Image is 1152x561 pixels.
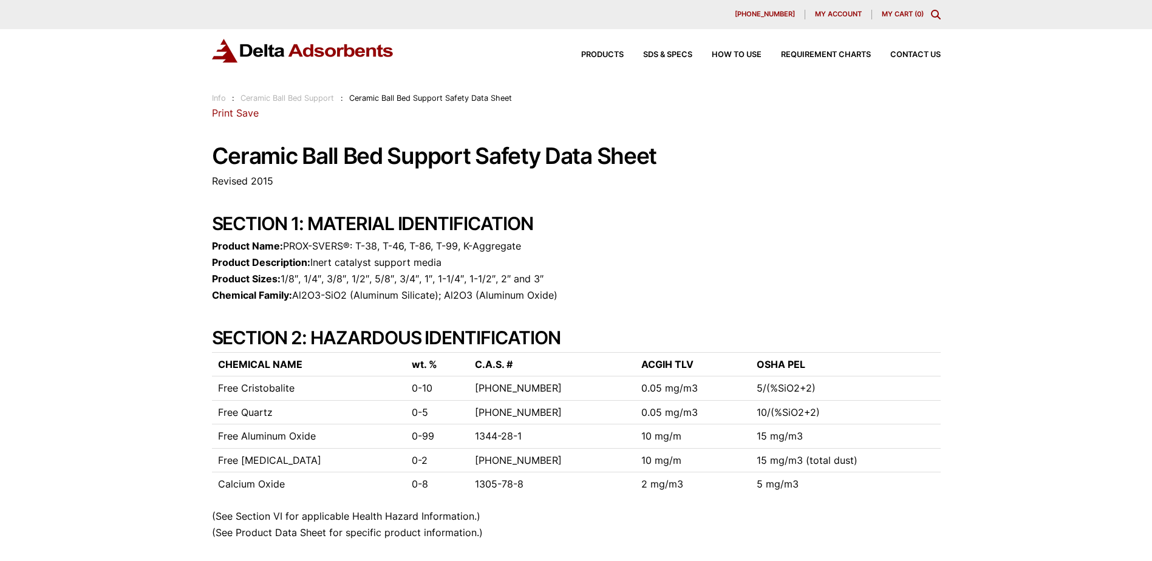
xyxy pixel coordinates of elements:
[212,93,226,103] a: Info
[815,11,862,18] span: My account
[412,358,437,370] strong: wt. %
[236,107,259,119] a: Save
[641,358,694,370] strong: ACGIH TLV
[212,173,941,189] p: Revised 2015
[212,273,281,285] strong: Product Sizes:
[212,376,406,400] td: Free Cristobalite
[341,93,343,103] span: :
[212,144,941,169] h1: Ceramic Ball Bed Support Safety Data Sheet
[751,448,941,472] td: 15 mg/m3 (total dust)
[212,212,941,234] h2: SECTION 1: MATERIAL IDENTIFICATION
[469,448,635,472] td: [PHONE_NUMBER]
[212,238,941,304] p: PROX-SVERS®: T-38, T-46, T-86, T-99, K-Aggregate Inert catalyst support media 1/8″, 1/4″, 3/8″, 1...
[406,424,469,448] td: 0-99
[212,400,406,424] td: Free Quartz
[212,240,283,252] strong: Product Name:
[212,327,941,348] h2: SECTION 2: HAZARDOUS IDENTIFICATION
[735,11,795,18] span: [PHONE_NUMBER]
[469,472,635,495] td: 1305-78-8
[475,358,513,370] strong: C.A.S. #
[240,93,334,103] a: Ceramic Ball Bed Support
[751,400,941,424] td: 10/(%SiO2+2)
[624,51,692,59] a: SDS & SPECS
[762,51,871,59] a: Requirement Charts
[635,424,751,448] td: 10 mg/m
[805,10,872,19] a: My account
[349,93,512,103] span: Ceramic Ball Bed Support Safety Data Sheet
[781,51,871,59] span: Requirement Charts
[212,289,292,301] strong: Chemical Family:
[931,10,941,19] div: Toggle Modal Content
[635,376,751,400] td: 0.05 mg/m3
[725,10,805,19] a: [PHONE_NUMBER]
[212,448,406,472] td: Free [MEDICAL_DATA]
[890,51,941,59] span: Contact Us
[882,10,924,18] a: My Cart (0)
[751,424,941,448] td: 15 mg/m3
[406,400,469,424] td: 0-5
[406,448,469,472] td: 0-2
[218,358,302,370] strong: CHEMICAL NAME
[635,448,751,472] td: 10 mg/m
[751,472,941,495] td: 5 mg/m3
[871,51,941,59] a: Contact Us
[212,256,310,268] strong: Product Description:
[643,51,692,59] span: SDS & SPECS
[212,508,941,541] p: (See Section VI for applicable Health Hazard Information.) (See Product Data Sheet for specific p...
[406,376,469,400] td: 0-10
[469,400,635,424] td: [PHONE_NUMBER]
[212,472,406,495] td: Calcium Oxide
[712,51,762,59] span: How to Use
[581,51,624,59] span: Products
[917,10,921,18] span: 0
[406,472,469,495] td: 0-8
[469,376,635,400] td: [PHONE_NUMBER]
[212,424,406,448] td: Free Aluminum Oxide
[751,376,941,400] td: 5/(%SiO2+2)
[232,93,234,103] span: :
[212,107,233,119] a: Print
[562,51,624,59] a: Products
[635,400,751,424] td: 0.05 mg/m3
[212,39,394,63] img: Delta Adsorbents
[757,358,805,370] strong: OSHA PEL
[635,472,751,495] td: 2 mg/m3
[469,424,635,448] td: 1344-28-1
[692,51,762,59] a: How to Use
